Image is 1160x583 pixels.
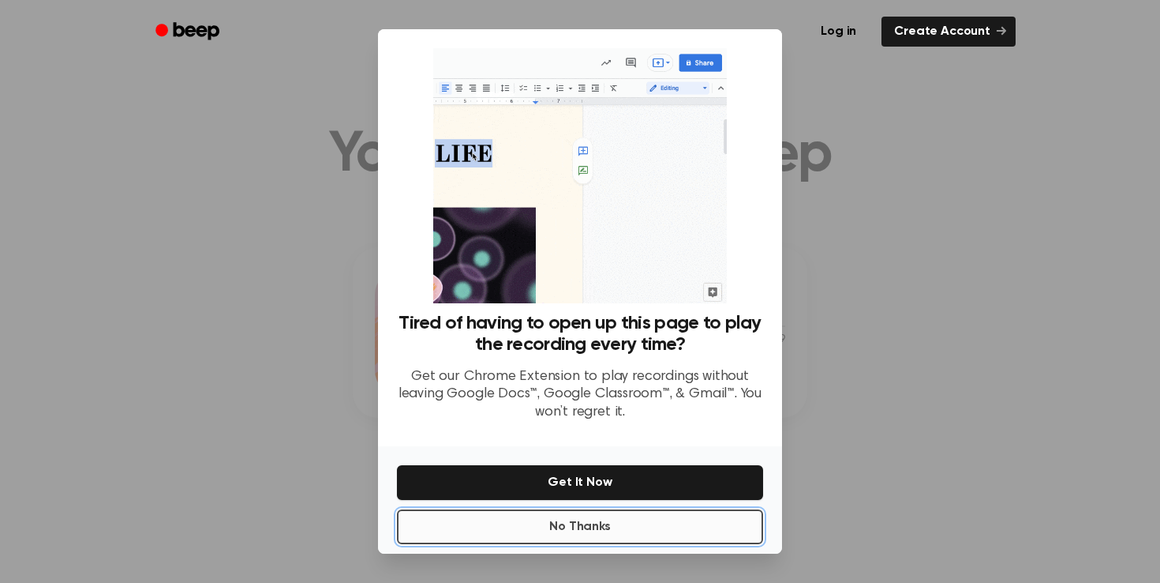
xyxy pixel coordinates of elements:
[805,13,872,50] a: Log in
[397,510,763,544] button: No Thanks
[881,17,1016,47] a: Create Account
[397,313,763,355] h3: Tired of having to open up this page to play the recording every time?
[397,465,763,500] button: Get It Now
[433,48,726,303] img: Beep extension in action
[144,17,234,47] a: Beep
[397,368,763,422] p: Get our Chrome Extension to play recordings without leaving Google Docs™, Google Classroom™, & Gm...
